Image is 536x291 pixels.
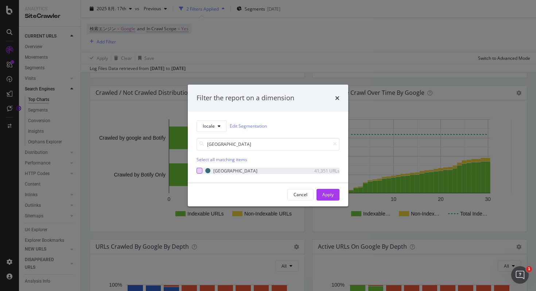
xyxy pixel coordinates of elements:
div: Select all matching items [197,156,339,163]
div: times [335,93,339,103]
div: Filter the report on a dimension [197,93,294,103]
button: Apply [316,189,339,201]
button: Cancel [287,189,314,201]
input: Search [197,138,339,151]
a: Edit Segmentation [230,122,267,130]
span: locale [203,123,215,129]
iframe: Intercom live chat [511,266,529,284]
div: [GEOGRAPHIC_DATA] [213,168,257,174]
div: Apply [322,191,334,198]
div: modal [188,85,348,206]
div: 41,351 URLs [304,168,339,174]
span: 1 [526,266,532,272]
div: Cancel [294,191,307,198]
button: locale [197,120,227,132]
